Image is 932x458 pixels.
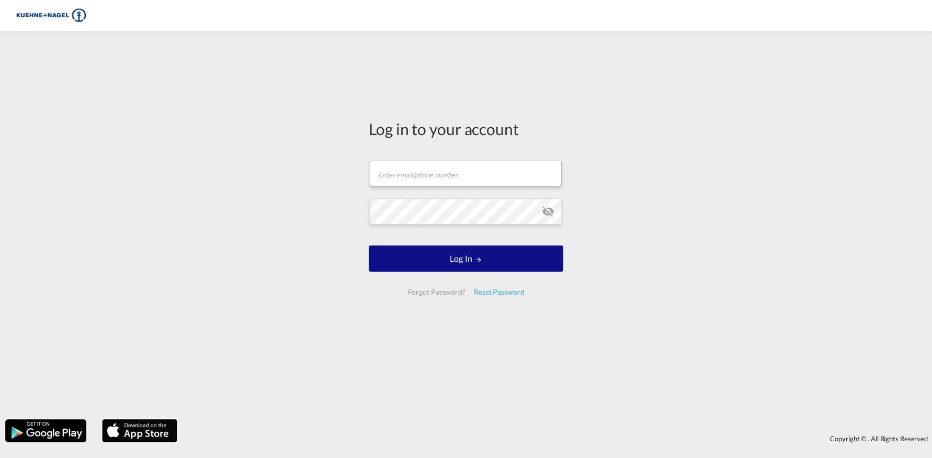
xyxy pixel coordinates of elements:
div: Forgot Password? [403,283,469,301]
img: google.png [4,418,87,443]
div: Copyright © . All Rights Reserved [183,430,932,448]
input: Enter email/phone number [370,161,562,187]
div: Reset Password [470,283,529,301]
img: 36441310f41511efafde313da40ec4a4.png [16,4,86,28]
button: LOGIN [369,245,563,272]
img: apple.png [101,418,178,443]
div: Log in to your account [369,118,563,140]
md-icon: icon-eye-off [542,205,554,218]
